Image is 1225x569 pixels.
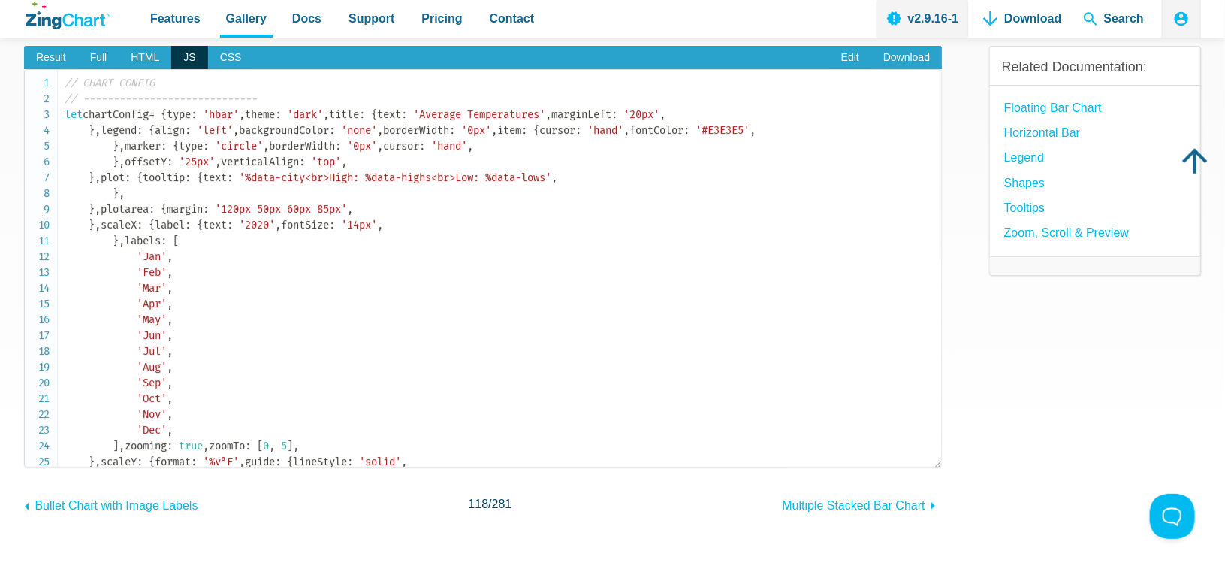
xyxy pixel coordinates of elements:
[341,219,377,232] span: '14px'
[137,345,167,358] span: 'Jul'
[257,440,263,452] span: [
[492,498,512,510] span: 281
[26,2,110,29] a: ZingChart Logo. Click to return to the homepage
[491,124,497,137] span: ,
[113,235,119,247] span: }
[461,124,491,137] span: '0px'
[35,499,198,512] span: Bullet Chart with Image Labels
[137,377,167,389] span: 'Sep'
[167,408,173,421] span: ,
[377,140,383,153] span: ,
[227,171,233,184] span: :
[401,456,407,468] span: ,
[1004,98,1102,118] a: Floating Bar Chart
[125,171,131,184] span: :
[245,440,251,452] span: :
[281,440,287,452] span: 5
[323,108,329,121] span: ,
[545,108,551,121] span: ,
[263,440,269,452] span: 0
[215,140,263,153] span: 'circle'
[359,108,365,121] span: :
[167,313,173,326] span: ,
[449,124,455,137] span: :
[137,219,143,232] span: :
[1004,123,1080,143] a: Horizontal Bar
[185,171,191,184] span: :
[263,140,269,153] span: ,
[377,219,383,232] span: ,
[179,156,215,168] span: '25px'
[167,156,173,168] span: :
[167,377,173,389] span: ,
[1150,494,1195,539] iframe: Toggle Customer Support
[137,313,167,326] span: 'May'
[226,8,267,29] span: Gallery
[161,140,167,153] span: :
[137,424,167,437] span: 'Dec'
[347,140,377,153] span: '0px'
[137,456,143,468] span: :
[611,108,617,121] span: :
[171,46,207,70] span: JS
[137,282,167,295] span: 'Mar'
[469,498,489,510] span: 118
[137,361,167,374] span: 'Aug'
[185,124,191,137] span: :
[1004,173,1045,193] a: Shapes
[161,235,167,247] span: :
[185,219,191,232] span: :
[782,499,925,512] span: Multiple Stacked Bar Chart
[782,492,942,516] a: Multiple Stacked Bar Chart
[521,124,527,137] span: :
[137,408,167,421] span: 'Nov'
[197,171,203,184] span: {
[137,329,167,342] span: 'Jun'
[167,440,173,452] span: :
[275,108,281,121] span: :
[167,250,173,263] span: ,
[89,171,95,184] span: }
[239,171,551,184] span: '%data-city<br>High: %data-highs<br>Low: %data-lows'
[623,124,629,137] span: ,
[829,46,871,70] a: Edit
[137,124,143,137] span: :
[239,219,275,232] span: '2020'
[215,203,347,216] span: '120px 50px 60px 85px'
[149,203,155,216] span: :
[377,124,383,137] span: ,
[750,124,756,137] span: ,
[24,492,198,516] a: Bullet Chart with Image Labels
[173,140,179,153] span: {
[348,8,394,29] span: Support
[293,440,299,452] span: ,
[89,124,95,137] span: }
[683,124,689,137] span: :
[371,108,377,121] span: {
[95,171,101,184] span: ,
[1004,198,1045,218] a: Tooltips
[533,124,539,137] span: {
[113,440,119,452] span: ]
[659,108,665,121] span: ,
[203,440,209,452] span: ,
[215,156,221,168] span: ,
[149,108,155,121] span: =
[78,46,119,70] span: Full
[311,156,341,168] span: 'top'
[167,282,173,295] span: ,
[287,456,293,468] span: {
[239,108,245,121] span: ,
[191,108,197,121] span: :
[197,124,233,137] span: 'left'
[871,46,942,70] a: Download
[113,140,119,153] span: }
[167,298,173,310] span: ,
[287,440,293,452] span: ]
[203,203,209,216] span: :
[137,392,167,405] span: 'Oct'
[113,187,119,200] span: }
[335,140,341,153] span: :
[149,124,155,137] span: {
[95,203,101,216] span: ,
